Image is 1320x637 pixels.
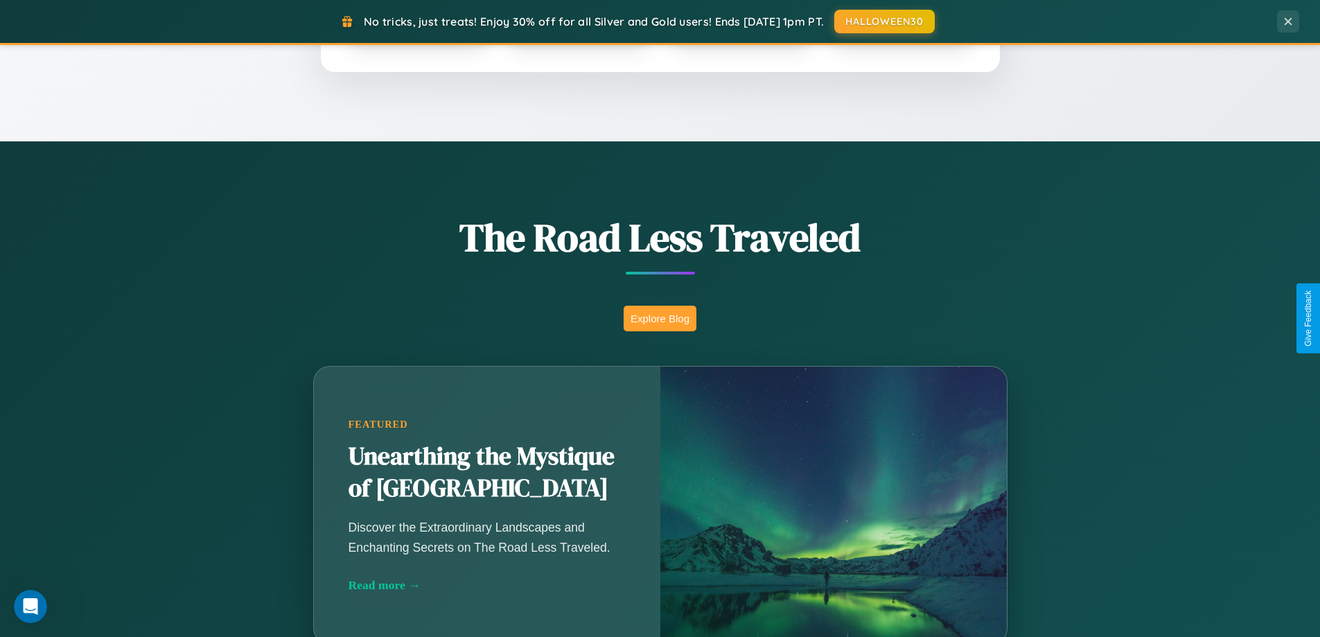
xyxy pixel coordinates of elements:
span: No tricks, just treats! Enjoy 30% off for all Silver and Gold users! Ends [DATE] 1pm PT. [364,15,824,28]
h1: The Road Less Traveled [245,211,1076,264]
button: Explore Blog [624,306,696,331]
button: HALLOWEEN30 [834,10,935,33]
div: Give Feedback [1303,290,1313,347]
h2: Unearthing the Mystique of [GEOGRAPHIC_DATA] [349,441,626,505]
p: Discover the Extraordinary Landscapes and Enchanting Secrets on The Road Less Traveled. [349,518,626,557]
div: Read more → [349,578,626,593]
div: Featured [349,419,626,430]
iframe: Intercom live chat [14,590,47,623]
